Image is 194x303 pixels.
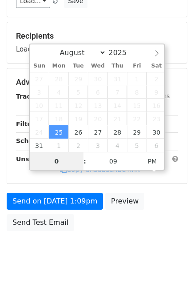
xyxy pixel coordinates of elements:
[30,72,49,85] span: July 27, 2025
[105,193,144,210] a: Preview
[68,125,88,139] span: August 26, 2025
[68,139,88,152] span: September 2, 2025
[88,139,107,152] span: September 3, 2025
[68,99,88,112] span: August 12, 2025
[146,85,166,99] span: August 9, 2025
[49,63,68,69] span: Mon
[88,99,107,112] span: August 13, 2025
[30,85,49,99] span: August 3, 2025
[127,72,146,85] span: August 1, 2025
[146,99,166,112] span: August 16, 2025
[30,99,49,112] span: August 10, 2025
[49,139,68,152] span: September 1, 2025
[146,125,166,139] span: August 30, 2025
[49,125,68,139] span: August 25, 2025
[16,31,178,54] div: Loading...
[127,63,146,69] span: Fri
[30,152,84,170] input: Hour
[16,120,39,128] strong: Filters
[88,72,107,85] span: July 30, 2025
[88,85,107,99] span: August 6, 2025
[107,125,127,139] span: August 28, 2025
[16,155,59,163] strong: Unsubscribe
[7,193,103,210] a: Send on [DATE] 1:09pm
[146,112,166,125] span: August 23, 2025
[49,72,68,85] span: July 28, 2025
[83,152,86,170] span: :
[68,85,88,99] span: August 5, 2025
[127,125,146,139] span: August 29, 2025
[150,260,194,303] iframe: Chat Widget
[107,85,127,99] span: August 7, 2025
[127,112,146,125] span: August 22, 2025
[107,63,127,69] span: Thu
[49,112,68,125] span: August 18, 2025
[146,72,166,85] span: August 2, 2025
[30,63,49,69] span: Sun
[127,139,146,152] span: September 5, 2025
[49,99,68,112] span: August 11, 2025
[7,214,74,231] a: Send Test Email
[16,77,178,87] h5: Advanced
[88,125,107,139] span: August 27, 2025
[106,48,138,57] input: Year
[140,152,165,170] span: Click to toggle
[68,112,88,125] span: August 19, 2025
[30,125,49,139] span: August 24, 2025
[86,152,140,170] input: Minute
[107,99,127,112] span: August 14, 2025
[107,139,127,152] span: September 4, 2025
[30,139,49,152] span: August 31, 2025
[30,112,49,125] span: August 17, 2025
[16,93,46,100] strong: Tracking
[146,63,166,69] span: Sat
[60,166,140,174] a: Copy unsubscribe link
[107,112,127,125] span: August 21, 2025
[49,85,68,99] span: August 4, 2025
[146,139,166,152] span: September 6, 2025
[68,63,88,69] span: Tue
[88,63,107,69] span: Wed
[127,85,146,99] span: August 8, 2025
[68,72,88,85] span: July 29, 2025
[16,31,178,41] h5: Recipients
[16,137,48,144] strong: Schedule
[88,112,107,125] span: August 20, 2025
[127,99,146,112] span: August 15, 2025
[107,72,127,85] span: July 31, 2025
